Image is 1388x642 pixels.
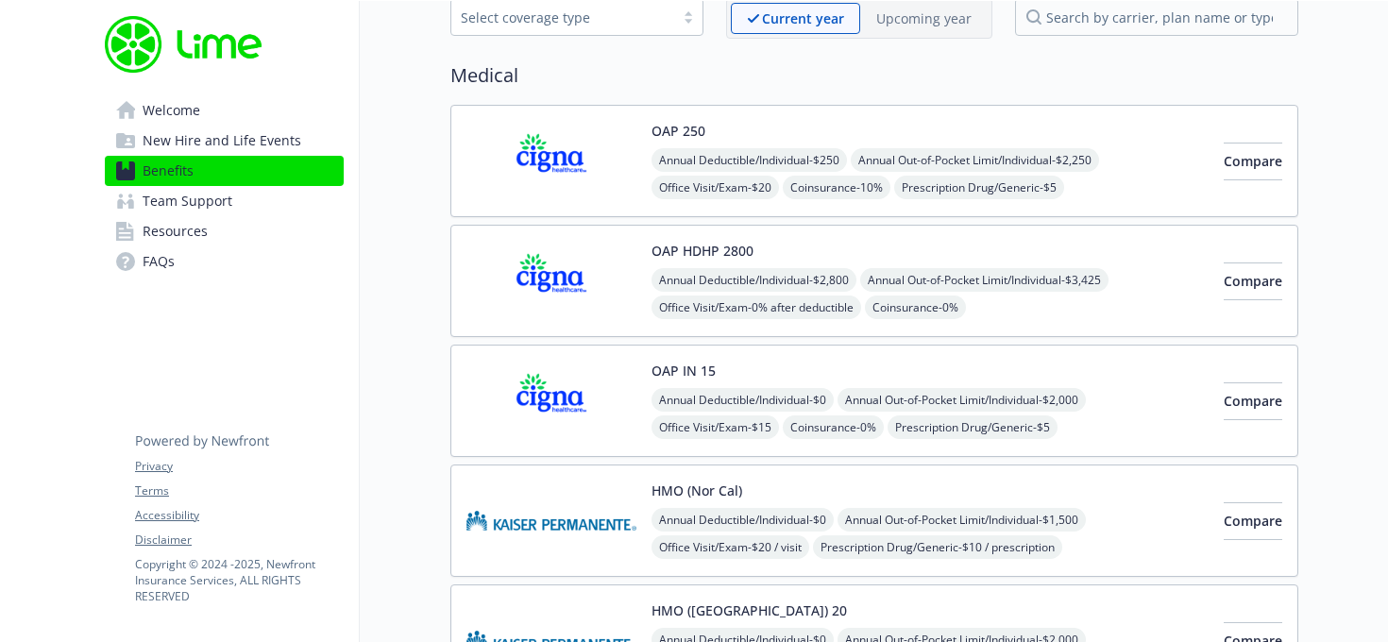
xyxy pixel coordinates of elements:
[1224,272,1282,290] span: Compare
[1224,152,1282,170] span: Compare
[461,8,665,27] div: Select coverage type
[652,535,809,559] span: Office Visit/Exam - $20 / visit
[783,415,884,439] span: Coinsurance - 0%
[652,268,856,292] span: Annual Deductible/Individual - $2,800
[105,186,344,216] a: Team Support
[652,121,705,141] button: OAP 250
[466,361,636,441] img: CIGNA carrier logo
[143,186,232,216] span: Team Support
[652,388,834,412] span: Annual Deductible/Individual - $0
[838,508,1086,532] span: Annual Out-of-Pocket Limit/Individual - $1,500
[860,268,1109,292] span: Annual Out-of-Pocket Limit/Individual - $3,425
[652,176,779,199] span: Office Visit/Exam - $20
[652,415,779,439] span: Office Visit/Exam - $15
[143,156,194,186] span: Benefits
[1224,512,1282,530] span: Compare
[143,126,301,156] span: New Hire and Life Events
[865,296,966,319] span: Coinsurance - 0%
[894,176,1064,199] span: Prescription Drug/Generic - $5
[143,95,200,126] span: Welcome
[135,458,343,475] a: Privacy
[105,216,344,246] a: Resources
[1224,502,1282,540] button: Compare
[466,481,636,561] img: Kaiser Permanente Insurance Company carrier logo
[652,600,847,620] button: HMO ([GEOGRAPHIC_DATA]) 20
[135,556,343,604] p: Copyright © 2024 - 2025 , Newfront Insurance Services, ALL RIGHTS RESERVED
[652,148,847,172] span: Annual Deductible/Individual - $250
[466,121,636,201] img: CIGNA carrier logo
[851,148,1099,172] span: Annual Out-of-Pocket Limit/Individual - $2,250
[876,8,972,28] p: Upcoming year
[135,532,343,549] a: Disclaimer
[450,61,1298,90] h2: Medical
[783,176,890,199] span: Coinsurance - 10%
[762,8,844,28] p: Current year
[1224,392,1282,410] span: Compare
[652,508,834,532] span: Annual Deductible/Individual - $0
[1224,382,1282,420] button: Compare
[652,296,861,319] span: Office Visit/Exam - 0% after deductible
[135,482,343,499] a: Terms
[1224,143,1282,180] button: Compare
[105,126,344,156] a: New Hire and Life Events
[652,481,742,500] button: HMO (Nor Cal)
[143,216,208,246] span: Resources
[105,246,344,277] a: FAQs
[1224,262,1282,300] button: Compare
[838,388,1086,412] span: Annual Out-of-Pocket Limit/Individual - $2,000
[135,507,343,524] a: Accessibility
[652,241,753,261] button: OAP HDHP 2800
[466,241,636,321] img: CIGNA carrier logo
[105,156,344,186] a: Benefits
[888,415,1058,439] span: Prescription Drug/Generic - $5
[652,361,716,380] button: OAP IN 15
[813,535,1062,559] span: Prescription Drug/Generic - $10 / prescription
[143,246,175,277] span: FAQs
[105,95,344,126] a: Welcome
